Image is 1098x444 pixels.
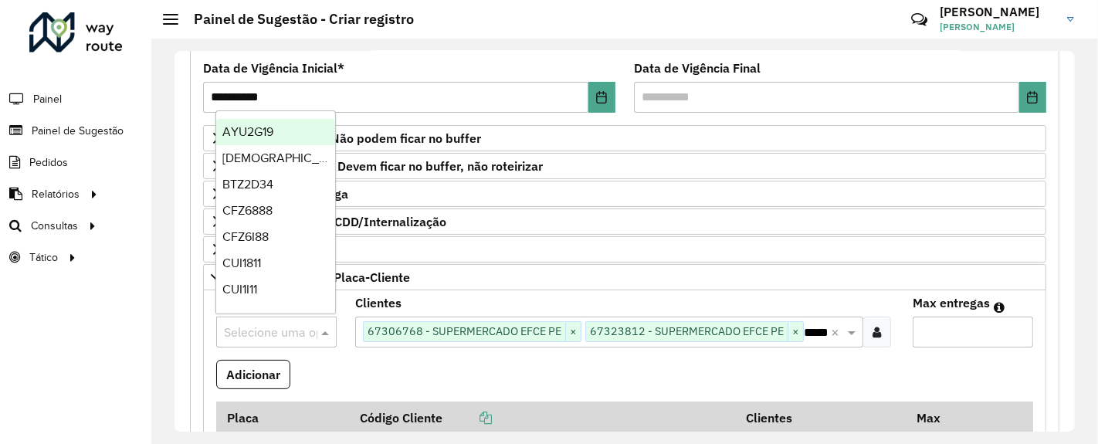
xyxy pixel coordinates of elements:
[788,323,803,341] span: ×
[215,110,336,314] ng-dropdown-panel: Options list
[586,322,788,341] span: 67323812 - SUPERMERCADO EFCE PE
[32,186,80,202] span: Relatórios
[442,410,492,425] a: Copiar
[216,402,349,434] th: Placa
[29,249,58,266] span: Tático
[903,3,936,36] a: Contato Rápido
[222,256,261,269] span: CUI1811
[203,125,1046,151] a: Priorizar Cliente - Não podem ficar no buffer
[32,123,124,139] span: Painel de Sugestão
[31,218,78,234] span: Consultas
[229,132,481,144] span: Priorizar Cliente - Não podem ficar no buffer
[222,178,273,191] span: BTZ2D34
[178,11,414,28] h2: Painel de Sugestão - Criar registro
[222,151,354,164] span: [DEMOGRAPHIC_DATA]
[29,154,68,171] span: Pedidos
[634,59,761,77] label: Data de Vigência Final
[736,402,906,434] th: Clientes
[229,160,543,172] span: Preservar Cliente - Devem ficar no buffer, não roteirizar
[349,402,735,434] th: Código Cliente
[222,283,257,296] span: CUI1I11
[203,181,1046,207] a: Cliente para Recarga
[364,322,565,341] span: 67306768 - SUPERMERCADO EFCE PE
[203,59,344,77] label: Data de Vigência Inicial
[906,402,968,434] th: Max
[222,125,273,138] span: AYU2G19
[831,323,844,341] span: Clear all
[355,293,402,312] label: Clientes
[229,215,446,228] span: Cliente para Multi-CDD/Internalização
[994,301,1005,314] em: Máximo de clientes que serão colocados na mesma rota com os clientes informados
[940,5,1056,19] h3: [PERSON_NAME]
[940,20,1056,34] span: [PERSON_NAME]
[222,204,273,217] span: CFZ6888
[203,264,1046,290] a: Mapas Sugeridos: Placa-Cliente
[203,236,1046,263] a: Cliente Retira
[203,208,1046,235] a: Cliente para Multi-CDD/Internalização
[216,360,290,389] button: Adicionar
[588,82,615,113] button: Choose Date
[222,230,269,243] span: CFZ6I88
[1019,82,1046,113] button: Choose Date
[913,293,990,312] label: Max entregas
[203,153,1046,179] a: Preservar Cliente - Devem ficar no buffer, não roteirizar
[33,91,62,107] span: Painel
[565,323,581,341] span: ×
